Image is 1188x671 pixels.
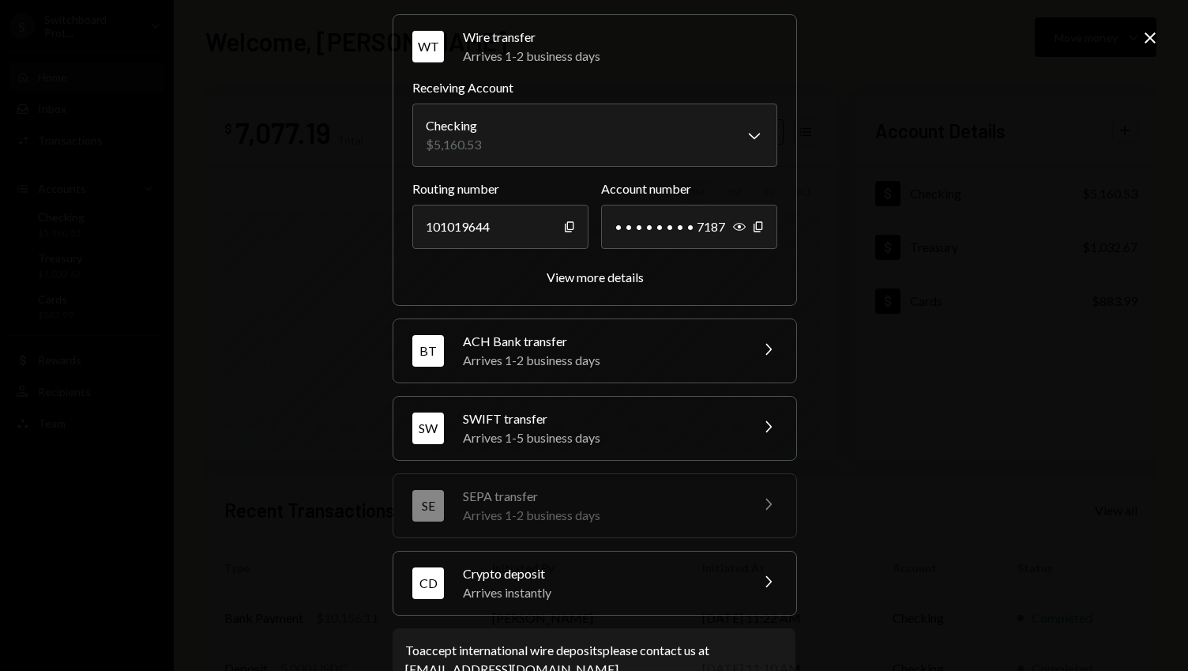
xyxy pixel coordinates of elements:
[547,270,644,286] button: View more details
[463,487,739,506] div: SEPA transfer
[393,552,796,615] button: CDCrypto depositArrives instantly
[412,205,588,249] div: 101019644
[463,351,739,370] div: Arrives 1-2 business days
[463,28,777,47] div: Wire transfer
[463,428,739,447] div: Arrives 1-5 business days
[463,583,739,602] div: Arrives instantly
[547,270,644,285] div: View more details
[412,179,588,198] label: Routing number
[393,319,796,383] button: BTACH Bank transferArrives 1-2 business days
[463,506,739,525] div: Arrives 1-2 business days
[463,47,777,66] div: Arrives 1-2 business days
[393,15,796,78] button: WTWire transferArrives 1-2 business days
[463,564,739,583] div: Crypto deposit
[412,78,777,286] div: WTWire transferArrives 1-2 business days
[601,179,777,198] label: Account number
[412,78,777,97] label: Receiving Account
[393,397,796,460] button: SWSWIFT transferArrives 1-5 business days
[393,474,796,537] button: SESEPA transferArrives 1-2 business days
[412,490,444,522] div: SE
[412,567,444,599] div: CD
[601,205,777,249] div: • • • • • • • • 7187
[412,335,444,367] div: BT
[412,31,444,62] div: WT
[463,409,739,428] div: SWIFT transfer
[412,104,777,167] button: Receiving Account
[412,413,444,444] div: SW
[463,332,739,351] div: ACH Bank transfer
